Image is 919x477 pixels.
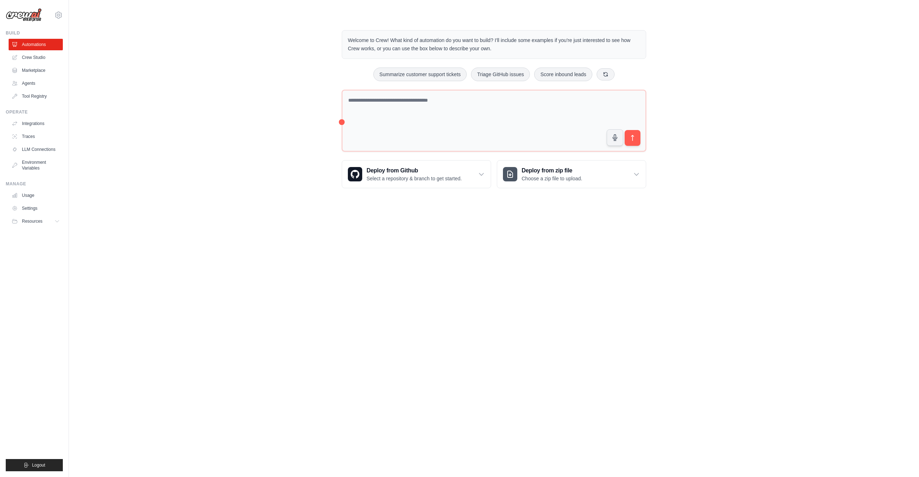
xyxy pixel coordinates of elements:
[373,68,467,81] button: Summarize customer support tickets
[348,36,640,53] p: Welcome to Crew! What kind of automation do you want to build? I'll include some examples if you'...
[9,157,63,174] a: Environment Variables
[6,109,63,115] div: Operate
[32,462,45,468] span: Logout
[22,218,42,224] span: Resources
[9,216,63,227] button: Resources
[9,118,63,129] a: Integrations
[9,65,63,76] a: Marketplace
[6,181,63,187] div: Manage
[6,8,42,22] img: Logo
[534,68,592,81] button: Score inbound leads
[367,166,462,175] h3: Deploy from Github
[9,131,63,142] a: Traces
[9,39,63,50] a: Automations
[9,144,63,155] a: LLM Connections
[471,68,530,81] button: Triage GitHub issues
[9,52,63,63] a: Crew Studio
[9,91,63,102] a: Tool Registry
[6,30,63,36] div: Build
[9,190,63,201] a: Usage
[367,175,462,182] p: Select a repository & branch to get started.
[9,78,63,89] a: Agents
[6,459,63,471] button: Logout
[522,166,582,175] h3: Deploy from zip file
[9,203,63,214] a: Settings
[522,175,582,182] p: Choose a zip file to upload.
